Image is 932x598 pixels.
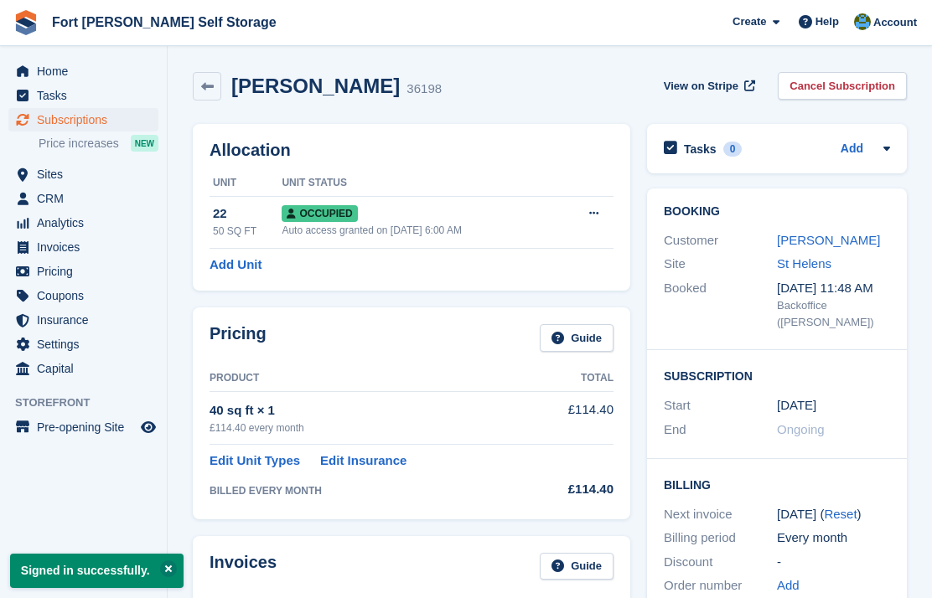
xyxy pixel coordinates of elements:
div: Every month [777,528,890,548]
a: menu [8,84,158,107]
a: menu [8,187,158,210]
p: Signed in successfully. [10,554,184,588]
div: 40 sq ft × 1 [210,401,538,420]
span: Pre-opening Site [37,415,137,439]
a: menu [8,415,158,439]
div: Backoffice ([PERSON_NAME]) [777,297,890,330]
h2: Subscription [664,367,890,384]
img: stora-icon-8386f47178a22dfd0bd8f6a31ec36ba5ce8667c1dd55bd0f319d3a0aa187defe.svg [13,10,39,35]
a: menu [8,108,158,131]
a: Preview store [138,417,158,437]
span: Storefront [15,394,167,411]
h2: Tasks [684,142,717,157]
span: Occupied [282,205,357,222]
span: Analytics [37,211,137,235]
h2: [PERSON_NAME] [231,75,400,97]
div: NEW [131,135,158,152]
span: Settings [37,333,137,356]
a: menu [8,162,158,186]
h2: Booking [664,205,890,219]
a: menu [8,308,158,332]
div: Next invoice [664,505,777,524]
a: Fort [PERSON_NAME] Self Storage [45,8,283,36]
div: Booked [664,279,777,331]
div: - [777,553,890,572]
span: Create [733,13,766,30]
div: 50 SQ FT [213,224,282,239]
a: Guide [540,324,614,352]
div: Discount [664,553,777,572]
span: CRM [37,187,137,210]
a: Guide [540,553,614,580]
span: Insurance [37,308,137,332]
span: Ongoing [777,422,825,436]
span: Capital [37,357,137,380]
a: [PERSON_NAME] [777,233,880,247]
h2: Invoices [210,553,277,580]
span: Home [37,59,137,83]
span: Sites [37,162,137,186]
span: Price increases [39,136,119,152]
div: 36198 [406,80,442,99]
a: Reset [824,507,857,521]
time: 2024-04-07 23:00:00 UTC [777,396,816,415]
span: Subscriptions [37,108,137,131]
span: Pricing [37,260,137,283]
span: View on Stripe [664,78,738,95]
a: menu [8,235,158,259]
a: Add Unit [210,255,261,275]
a: Add [841,140,863,159]
a: Price increases NEW [39,134,158,152]
th: Total [538,365,614,392]
a: Add [777,576,800,595]
div: Start [664,396,777,415]
a: Cancel Subscription [778,72,907,100]
a: menu [8,357,158,380]
a: menu [8,260,158,283]
div: End [664,420,777,440]
h2: Pricing [210,324,267,352]
div: [DATE] 11:48 AM [777,279,890,298]
a: menu [8,211,158,235]
span: Help [815,13,839,30]
a: menu [8,333,158,356]
div: 22 [213,204,282,224]
a: Edit Insurance [320,451,406,471]
div: BILLED EVERY MONTH [210,483,538,498]
a: View on Stripe [657,72,759,100]
th: Unit [210,170,282,197]
div: £114.40 every month [210,420,538,436]
div: 0 [723,142,743,157]
a: menu [8,284,158,307]
div: £114.40 [538,480,614,499]
span: Coupons [37,284,137,307]
td: £114.40 [538,391,614,444]
div: Auto access granted on [DATE] 6:00 AM [282,223,559,238]
img: Alex [854,13,871,30]
h2: Billing [664,476,890,492]
th: Product [210,365,538,392]
h2: Allocation [210,141,614,160]
a: St Helens [777,256,831,271]
div: [DATE] ( ) [777,505,890,524]
span: Tasks [37,84,137,107]
div: Billing period [664,528,777,548]
a: menu [8,59,158,83]
div: Site [664,255,777,274]
div: Customer [664,231,777,250]
span: Invoices [37,235,137,259]
th: Unit Status [282,170,559,197]
span: Account [873,14,917,31]
div: Order number [664,576,777,595]
a: Edit Unit Types [210,451,300,471]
